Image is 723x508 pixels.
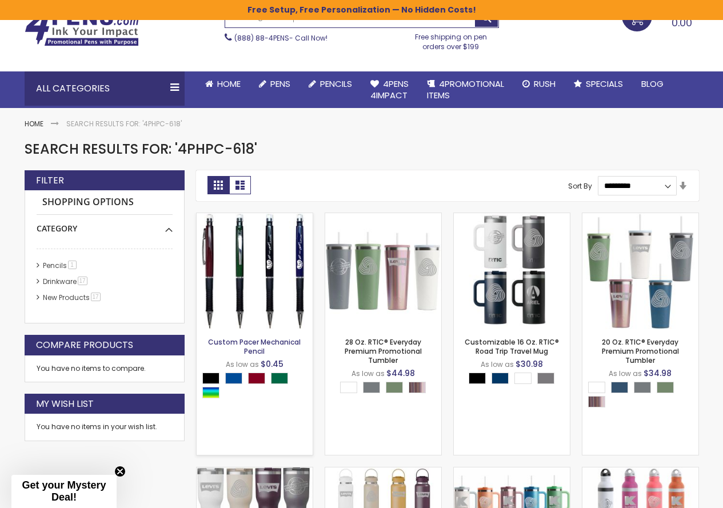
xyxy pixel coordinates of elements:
a: (888) 88-4PENS [234,33,289,43]
span: $30.98 [516,358,543,370]
div: Black [202,373,219,384]
div: Sage Green [386,382,403,393]
a: Blog [632,71,673,97]
a: 28 Oz. RTIC® Everyday Premium Promotional Tumbler [345,337,422,365]
span: $44.98 [386,367,415,379]
span: $0.45 [261,358,283,370]
span: 17 [91,293,101,301]
a: 20 Oz. RTIC® Everyday Premium Promotional Tumbler [582,213,698,222]
div: Dark Green [271,373,288,384]
button: Close teaser [114,466,126,477]
strong: Compare Products [36,339,133,351]
a: 40 Oz. RTIC® Road Trip Tumbler [454,467,570,477]
span: As low as [351,369,385,378]
div: Dark Blue [225,373,242,384]
span: As low as [609,369,642,378]
span: Blog [641,78,664,90]
div: You have no items in your wish list. [37,422,173,431]
span: 0.00 [672,15,692,30]
a: 4Pens4impact [361,71,418,109]
img: Customizable 16 Oz. RTIC® Road Trip Travel Mug [454,213,570,329]
strong: Filter [36,174,64,187]
img: Custom Pacer Mechanical Pencil [197,213,313,329]
a: 40 Oz. RTIC® Custom Outback Bottle [325,467,441,477]
a: 28 Oz. RTIC® Everyday Premium Promotional Tumbler [325,213,441,222]
div: White [340,382,357,393]
a: Custom Pacer Mechanical Pencil [208,337,301,356]
span: $34.98 [644,367,672,379]
span: Get your Mystery Deal! [22,479,106,503]
span: 4PROMOTIONAL ITEMS [427,78,504,101]
strong: Search results for: '4PHPC-618' [66,119,182,129]
span: Search results for: '4PHPC-618' [25,139,257,158]
a: Home [25,119,43,129]
div: Category [37,215,173,234]
div: You have no items to compare. [25,355,185,382]
div: Snapdragon Glitter [588,396,605,407]
div: Get your Mystery Deal!Close teaser [11,475,117,508]
a: Drinkware17 [40,277,91,286]
strong: Grid [207,176,229,194]
a: Custom Pacer Mechanical Pencil [197,213,313,222]
div: White [588,382,605,393]
div: Navy Blue [492,373,509,384]
span: - Call Now! [234,33,327,43]
span: Specials [586,78,623,90]
img: 28 Oz. RTIC® Everyday Premium Promotional Tumbler [325,213,441,329]
a: 4PROMOTIONALITEMS [418,71,513,109]
a: 20 Oz. RTIC® Everyday Premium Promotional Tumbler [602,337,679,365]
div: Select A Color [340,382,432,396]
img: 4Pens Custom Pens and Promotional Products [25,10,139,46]
div: Burgundy [248,373,265,384]
a: 40 Oz. RTIC® Essential Branded Tumbler [197,467,313,477]
span: Pencils [320,78,352,90]
div: Snapdragon Glitter [409,382,426,393]
div: White [514,373,532,384]
a: Pencils1 [40,261,81,270]
a: New Products17 [40,293,105,302]
iframe: Google Customer Reviews [629,477,723,508]
div: All Categories [25,71,185,106]
a: Specials [565,71,632,97]
a: Home [196,71,250,97]
span: As low as [481,359,514,369]
div: Select A Color [202,373,313,401]
div: Black [469,373,486,384]
label: Sort By [568,181,592,190]
a: Customizable 16 Oz. RTIC® Road Trip Travel Mug [454,213,570,222]
img: 20 Oz. RTIC® Everyday Premium Promotional Tumbler [582,213,698,329]
span: 17 [78,277,87,285]
div: Fog [363,382,380,393]
div: Storm [611,382,628,393]
a: Rush [513,71,565,97]
span: Pens [270,78,290,90]
a: Pens [250,71,299,97]
div: Select A Color [588,382,698,410]
a: Promotional RTIC® Bottle Chiller Insulated Cooler [582,467,698,477]
div: Select A Color [469,373,560,387]
span: Rush [534,78,556,90]
span: Home [217,78,241,90]
a: Pencils [299,71,361,97]
div: Free shipping on pen orders over $199 [403,28,499,51]
span: 1 [68,261,77,269]
div: Graphite [537,373,554,384]
div: Assorted [202,387,219,398]
div: Sage Green [657,382,674,393]
strong: My Wish List [36,398,94,410]
strong: Shopping Options [37,190,173,215]
a: Customizable 16 Oz. RTIC® Road Trip Travel Mug [465,337,559,356]
span: 4Pens 4impact [370,78,409,101]
span: As low as [226,359,259,369]
div: Fog [634,382,651,393]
